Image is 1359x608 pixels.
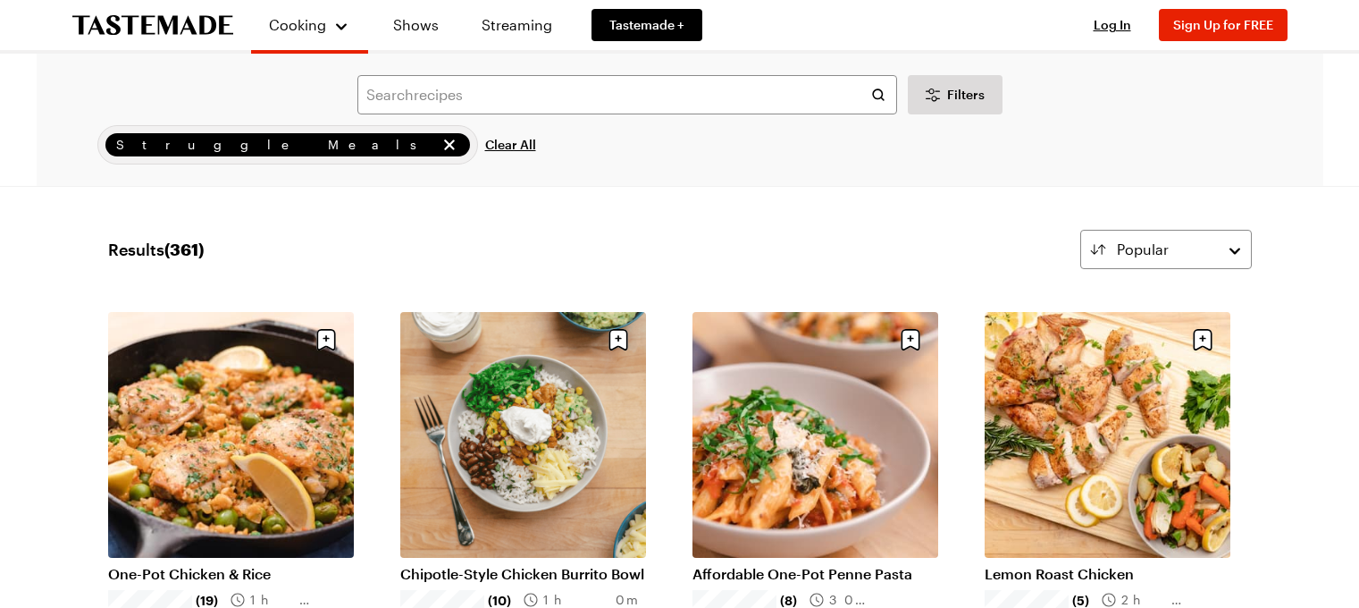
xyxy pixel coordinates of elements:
[1186,323,1220,357] button: Save recipe
[108,237,204,262] span: Results
[1117,239,1169,260] span: Popular
[108,565,354,583] a: One-Pot Chicken & Rice
[908,75,1002,114] button: Desktop filters
[985,565,1230,583] a: Lemon Roast Chicken
[116,135,436,155] span: Struggle Meals
[947,86,985,104] span: Filters
[72,15,233,36] a: To Tastemade Home Page
[1094,17,1131,32] span: Log In
[1077,16,1148,34] button: Log In
[485,136,536,154] span: Clear All
[485,125,536,165] button: Clear All
[1173,17,1273,32] span: Sign Up for FREE
[164,240,204,259] span: ( 361 )
[601,323,635,357] button: Save recipe
[269,16,326,33] span: Cooking
[440,135,459,155] button: remove Struggle Meals
[400,565,646,583] a: Chipotle-Style Chicken Burrito Bowl
[893,323,927,357] button: Save recipe
[591,9,702,41] a: Tastemade +
[1159,9,1288,41] button: Sign Up for FREE
[609,16,684,34] span: Tastemade +
[269,7,350,43] button: Cooking
[1080,230,1252,269] button: Popular
[309,323,343,357] button: Save recipe
[692,565,938,583] a: Affordable One-Pot Penne Pasta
